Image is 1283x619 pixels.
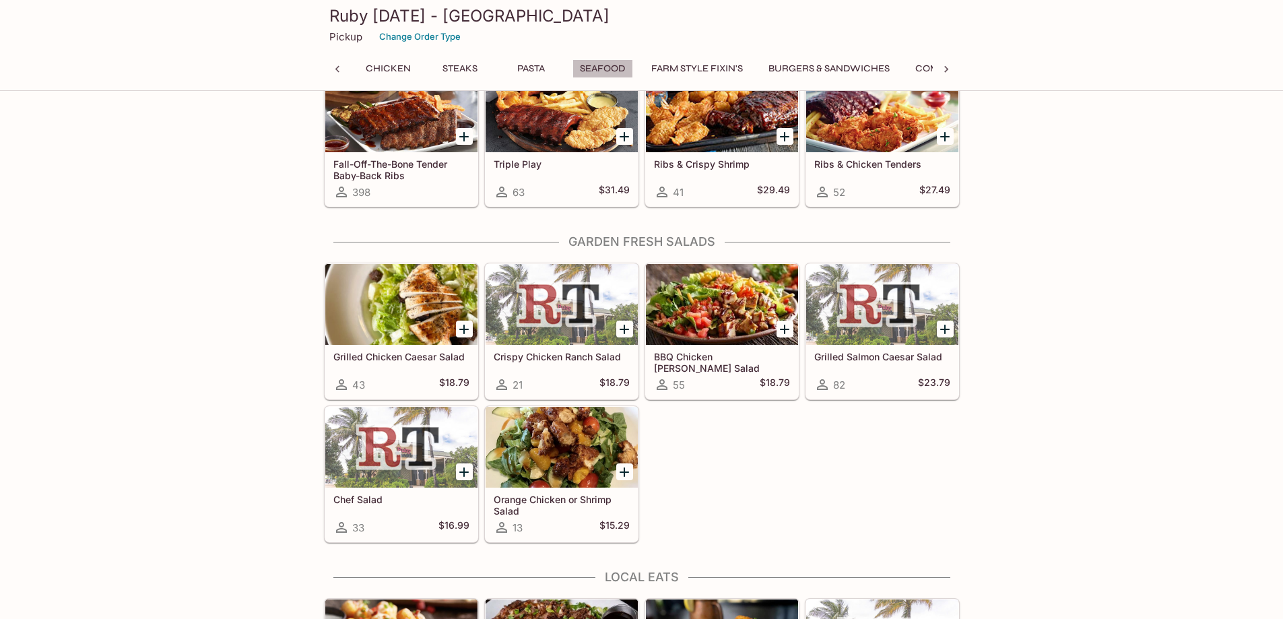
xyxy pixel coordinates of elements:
[329,5,954,26] h3: Ruby [DATE] - [GEOGRAPHIC_DATA]
[439,377,469,393] h5: $18.79
[352,379,365,391] span: 43
[486,71,638,152] div: Triple Play
[761,59,897,78] button: Burgers & Sandwiches
[333,494,469,505] h5: Chef Salad
[833,379,845,391] span: 82
[937,321,954,337] button: Add Grilled Salmon Caesar Salad
[806,71,958,152] div: Ribs & Chicken Tenders
[599,184,630,200] h5: $31.49
[456,321,473,337] button: Add Grilled Chicken Caesar Salad
[814,158,950,170] h5: Ribs & Chicken Tenders
[485,406,638,542] a: Orange Chicken or Shrimp Salad13$15.29
[324,570,960,585] h4: Local Eats
[329,30,362,43] p: Pickup
[757,184,790,200] h5: $29.49
[616,463,633,480] button: Add Orange Chicken or Shrimp Salad
[513,186,525,199] span: 63
[646,71,798,152] div: Ribs & Crispy Shrimp
[616,128,633,145] button: Add Triple Play
[430,59,490,78] button: Steaks
[333,351,469,362] h5: Grilled Chicken Caesar Salad
[325,264,478,345] div: Grilled Chicken Caesar Salad
[486,407,638,488] div: Orange Chicken or Shrimp Salad
[673,186,684,199] span: 41
[325,71,478,207] a: Fall-Off-The-Bone Tender Baby-Back Ribs398
[373,26,467,47] button: Change Order Type
[673,379,685,391] span: 55
[486,264,638,345] div: Crispy Chicken Ranch Salad
[805,263,959,399] a: Grilled Salmon Caesar Salad82$23.79
[324,234,960,249] h4: Garden Fresh Salads
[599,377,630,393] h5: $18.79
[456,463,473,480] button: Add Chef Salad
[494,351,630,362] h5: Crispy Chicken Ranch Salad
[805,71,959,207] a: Ribs & Chicken Tenders52$27.49
[513,379,523,391] span: 21
[572,59,633,78] button: Seafood
[918,377,950,393] h5: $23.79
[645,263,799,399] a: BBQ Chicken [PERSON_NAME] Salad55$18.79
[654,158,790,170] h5: Ribs & Crispy Shrimp
[760,377,790,393] h5: $18.79
[352,186,370,199] span: 398
[485,71,638,207] a: Triple Play63$31.49
[644,59,750,78] button: Farm Style Fixin's
[599,519,630,535] h5: $15.29
[777,321,793,337] button: Add BBQ Chicken Cobb Salad
[494,494,630,516] h5: Orange Chicken or Shrimp Salad
[919,184,950,200] h5: $27.49
[833,186,845,199] span: 52
[494,158,630,170] h5: Triple Play
[654,351,790,373] h5: BBQ Chicken [PERSON_NAME] Salad
[456,128,473,145] button: Add Fall-Off-The-Bone Tender Baby-Back Ribs
[908,59,996,78] button: Combinations
[325,71,478,152] div: Fall-Off-The-Bone Tender Baby-Back Ribs
[646,264,798,345] div: BBQ Chicken Cobb Salad
[777,128,793,145] button: Add Ribs & Crispy Shrimp
[513,521,523,534] span: 13
[438,519,469,535] h5: $16.99
[616,321,633,337] button: Add Crispy Chicken Ranch Salad
[325,263,478,399] a: Grilled Chicken Caesar Salad43$18.79
[325,407,478,488] div: Chef Salad
[806,264,958,345] div: Grilled Salmon Caesar Salad
[333,158,469,181] h5: Fall-Off-The-Bone Tender Baby-Back Ribs
[358,59,419,78] button: Chicken
[352,521,364,534] span: 33
[501,59,562,78] button: Pasta
[814,351,950,362] h5: Grilled Salmon Caesar Salad
[485,263,638,399] a: Crispy Chicken Ranch Salad21$18.79
[325,406,478,542] a: Chef Salad33$16.99
[645,71,799,207] a: Ribs & Crispy Shrimp41$29.49
[937,128,954,145] button: Add Ribs & Chicken Tenders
